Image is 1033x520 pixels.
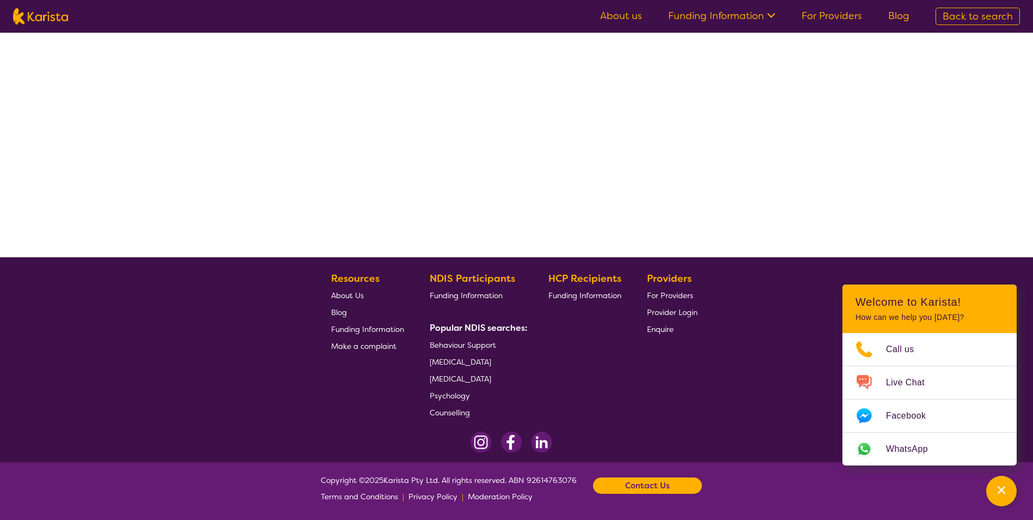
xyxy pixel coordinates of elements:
a: Provider Login [647,304,698,321]
a: For Providers [802,9,862,22]
a: Funding Information [331,321,404,337]
span: Back to search [943,10,1013,23]
img: Karista logo [13,8,68,25]
a: Privacy Policy [408,488,457,505]
span: Funding Information [430,291,503,300]
p: How can we help you [DATE]? [855,313,1004,322]
a: [MEDICAL_DATA] [430,353,523,370]
a: About Us [331,287,404,304]
img: LinkedIn [531,432,552,453]
span: Psychology [430,391,470,401]
span: Moderation Policy [468,492,533,501]
a: Blog [888,9,909,22]
span: Funding Information [548,291,621,300]
div: Channel Menu [842,285,1017,465]
a: Psychology [430,387,523,404]
a: Make a complaint [331,337,404,354]
a: [MEDICAL_DATA] [430,370,523,387]
a: Blog [331,304,404,321]
a: Counselling [430,404,523,421]
span: Live Chat [886,374,938,391]
p: | [402,488,404,505]
a: Funding Information [548,287,621,304]
a: About us [600,9,642,22]
b: HCP Recipients [548,272,621,285]
span: Behaviour Support [430,340,496,350]
span: Enquire [647,324,674,334]
span: Funding Information [331,324,404,334]
ul: Choose channel [842,333,1017,465]
a: Terms and Conditions [321,488,398,505]
span: Call us [886,341,927,358]
span: [MEDICAL_DATA] [430,374,491,384]
span: Copyright © 2025 Karista Pty Ltd. All rights reserved. ABN 92614763076 [321,472,577,505]
img: Instagram [470,432,492,453]
a: Moderation Policy [468,488,533,505]
a: Enquire [647,321,698,337]
span: Terms and Conditions [321,492,398,501]
b: Popular NDIS searches: [430,322,528,334]
span: Facebook [886,408,939,424]
span: Provider Login [647,307,698,317]
a: Funding Information [668,9,775,22]
span: For Providers [647,291,693,300]
a: Back to search [936,8,1020,25]
span: Privacy Policy [408,492,457,501]
img: Facebook [500,432,522,453]
b: Resources [331,272,380,285]
span: Make a complaint [331,341,396,351]
a: Behaviour Support [430,336,523,353]
h2: Welcome to Karista! [855,295,1004,309]
b: Contact Us [625,477,670,494]
a: For Providers [647,287,698,304]
b: Providers [647,272,692,285]
span: About Us [331,291,364,300]
a: Web link opens in a new tab. [842,433,1017,465]
button: Channel Menu [986,476,1017,506]
span: [MEDICAL_DATA] [430,357,491,367]
span: Blog [331,307,347,317]
p: | [462,488,463,505]
b: NDIS Participants [430,272,515,285]
span: Counselling [430,408,470,418]
a: Funding Information [430,287,523,304]
span: WhatsApp [886,441,941,457]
